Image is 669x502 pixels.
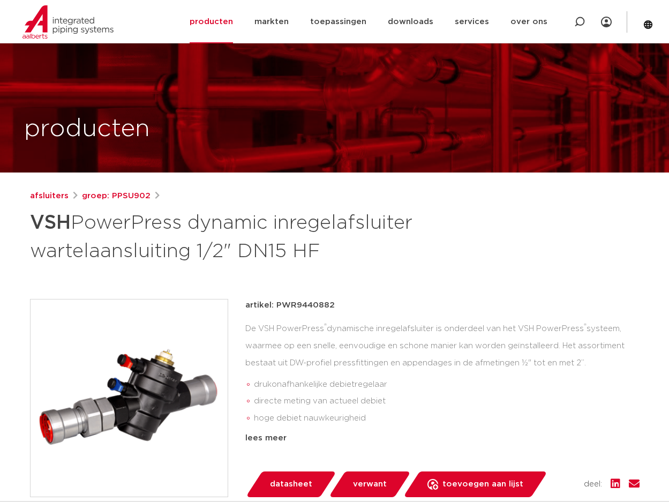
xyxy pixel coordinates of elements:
strong: VSH [30,213,71,233]
a: groep: PPSU902 [82,190,151,203]
a: afsluiters [30,190,69,203]
span: toevoegen aan lijst [442,476,523,493]
div: De VSH PowerPress dynamische inregelafsluiter is onderdeel van het VSH PowerPress systeem, waarme... [245,320,640,428]
span: deel: [584,478,602,491]
sup: ® [584,323,587,329]
div: lees meer [245,432,640,445]
h1: producten [24,112,150,146]
sup: ® [324,323,327,329]
img: Product Image for VSH PowerPress dynamic inregelafsluiter wartelaansluiting 1/2" DN15 HF [31,299,228,497]
span: verwant [353,476,387,493]
li: directe meting van actueel debiet [254,393,640,410]
li: drukonafhankelijke debietregelaar [254,376,640,393]
h1: PowerPress dynamic inregelafsluiter wartelaansluiting 1/2" DN15 HF [30,207,432,265]
p: artikel: PWR9440882 [245,299,335,312]
a: verwant [328,471,411,497]
li: systeem gemakkelijk te spoelen dankzij verwijderbare cartridge [254,427,640,444]
li: hoge debiet nauwkeurigheid [254,410,640,427]
a: datasheet [245,471,336,497]
span: datasheet [270,476,312,493]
